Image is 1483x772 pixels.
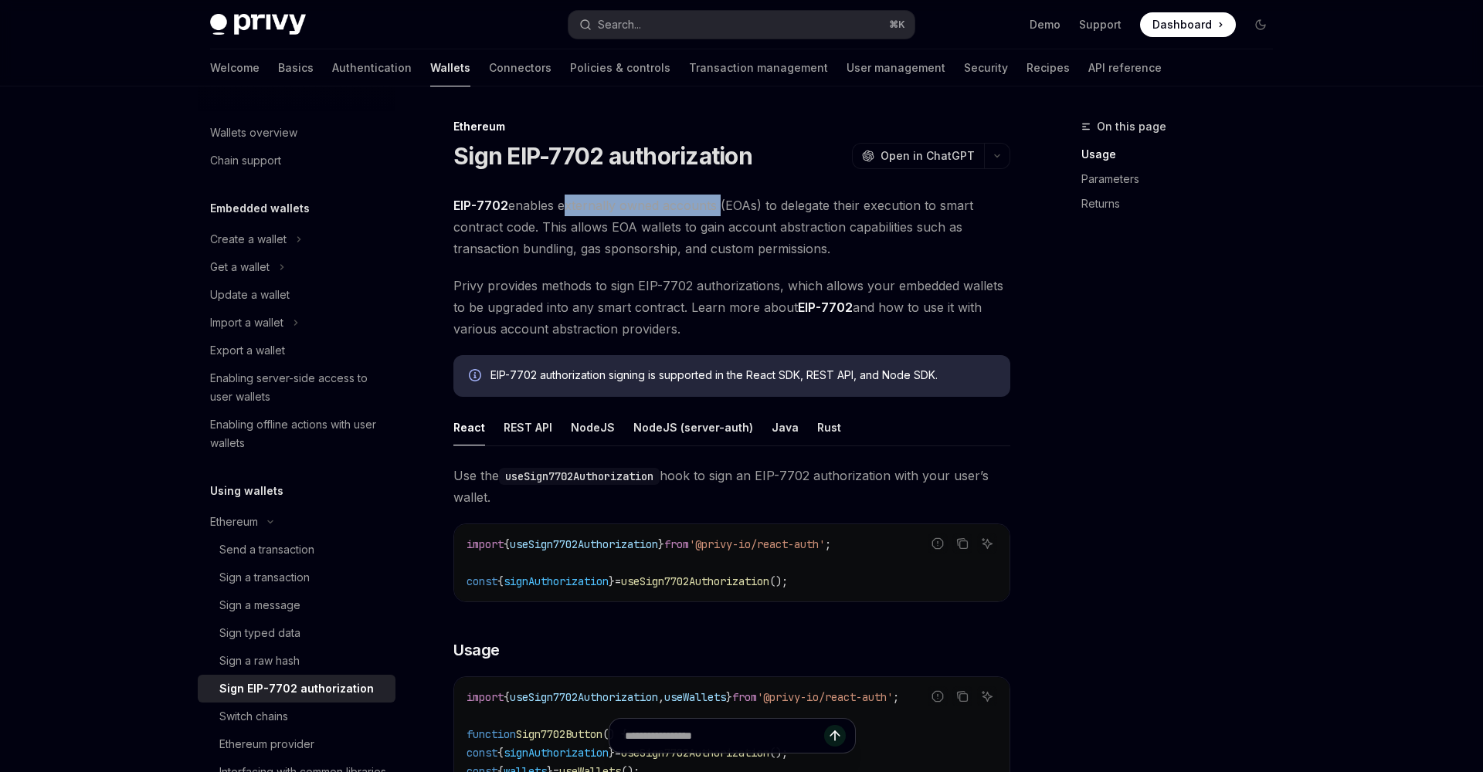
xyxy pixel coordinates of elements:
div: Update a wallet [210,286,290,304]
button: Open search [568,11,915,39]
span: signAuthorization [504,574,609,588]
div: REST API [504,409,552,445]
div: Ethereum [453,119,1010,134]
button: Toggle Ethereum section [198,508,395,536]
button: Toggle Create a wallet section [198,225,395,253]
span: from [664,537,689,551]
a: Ethereum provider [198,730,395,758]
div: Enabling offline actions with user wallets [210,415,386,452]
a: API reference [1088,49,1162,86]
a: Sign a message [198,591,395,619]
div: NodeJS [571,409,615,445]
a: Returns [1081,191,1285,216]
a: Usage [1081,142,1285,167]
div: Sign a message [219,596,300,615]
a: Enabling offline actions with user wallets [198,411,395,457]
div: Export a wallet [210,341,285,360]
span: useSign7702Authorization [621,574,769,588]
span: ; [825,537,831,551]
button: Ask AI [977,533,997,554]
svg: Info [469,369,484,384]
img: dark logo [210,14,306,36]
a: Sign a transaction [198,564,395,591]
div: Sign typed data [219,624,300,642]
a: Support [1079,17,1122,32]
a: Parameters [1081,167,1285,191]
div: Create a wallet [210,230,287,249]
a: Enabling server-side access to user wallets [198,364,395,411]
button: Send message [824,725,846,747]
span: const [467,574,497,588]
span: Open in ChatGPT [881,148,975,164]
span: from [732,690,757,704]
span: } [658,537,664,551]
span: useSign7702Authorization [510,537,658,551]
a: Switch chains [198,703,395,730]
button: Toggle Import a wallet section [198,309,395,337]
div: Wallets overview [210,124,297,142]
div: Sign a raw hash [219,652,300,670]
a: Export a wallet [198,337,395,364]
a: User management [847,49,945,86]
a: Transaction management [689,49,828,86]
span: '@privy-io/react-auth' [757,690,893,704]
span: ; [893,690,899,704]
div: Chain support [210,151,281,170]
a: Sign a raw hash [198,647,395,675]
span: Usage [453,639,500,661]
a: Authentication [332,49,412,86]
a: Send a transaction [198,536,395,564]
a: Demo [1030,17,1060,32]
div: NodeJS (server-auth) [633,409,753,445]
a: EIP-7702 [453,198,508,214]
button: Toggle dark mode [1248,12,1273,37]
div: Search... [598,15,641,34]
button: Copy the contents from the code block [952,686,972,706]
span: enables externally owned accounts (EOAs) to delegate their execution to smart contract code. This... [453,195,1010,259]
h5: Embedded wallets [210,199,310,218]
a: Recipes [1027,49,1070,86]
a: Wallets overview [198,119,395,147]
div: Get a wallet [210,258,270,276]
span: import [467,537,504,551]
span: , [658,690,664,704]
a: Welcome [210,49,260,86]
div: Rust [817,409,841,445]
button: Open in ChatGPT [852,143,984,169]
span: useSign7702Authorization [510,690,658,704]
button: Toggle Get a wallet section [198,253,395,281]
input: Ask a question... [625,719,824,753]
a: Update a wallet [198,281,395,309]
a: Sign EIP-7702 authorization [198,675,395,703]
a: Connectors [489,49,551,86]
a: Security [964,49,1008,86]
div: Java [772,409,799,445]
span: '@privy-io/react-auth' [689,537,825,551]
span: On this page [1097,117,1166,136]
span: useWallets [664,690,726,704]
span: Use the hook to sign an EIP-7702 authorization with your user’s wallet. [453,465,1010,508]
button: Copy the contents from the code block [952,533,972,554]
a: Chain support [198,147,395,174]
div: Send a transaction [219,540,314,559]
div: Switch chains [219,707,288,726]
div: Sign EIP-7702 authorization [219,679,374,698]
span: Privy provides methods to sign EIP-7702 authorizations, which allows your embedded wallets to be ... [453,275,1010,340]
button: Report incorrect code [928,686,948,706]
h5: Using wallets [210,482,283,500]
div: EIP-7702 authorization signing is supported in the React SDK, REST API, and Node SDK. [490,367,995,384]
button: Ask AI [977,686,997,706]
div: Sign a transaction [219,568,310,587]
span: Dashboard [1152,17,1212,32]
a: Dashboard [1140,12,1236,37]
a: EIP-7702 [798,300,853,316]
a: Basics [278,49,314,86]
h1: Sign EIP-7702 authorization [453,142,752,170]
span: { [497,574,504,588]
a: Wallets [430,49,470,86]
div: Ethereum [210,513,258,531]
a: Sign typed data [198,619,395,647]
code: useSign7702Authorization [499,468,660,485]
span: import [467,690,504,704]
span: } [726,690,732,704]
